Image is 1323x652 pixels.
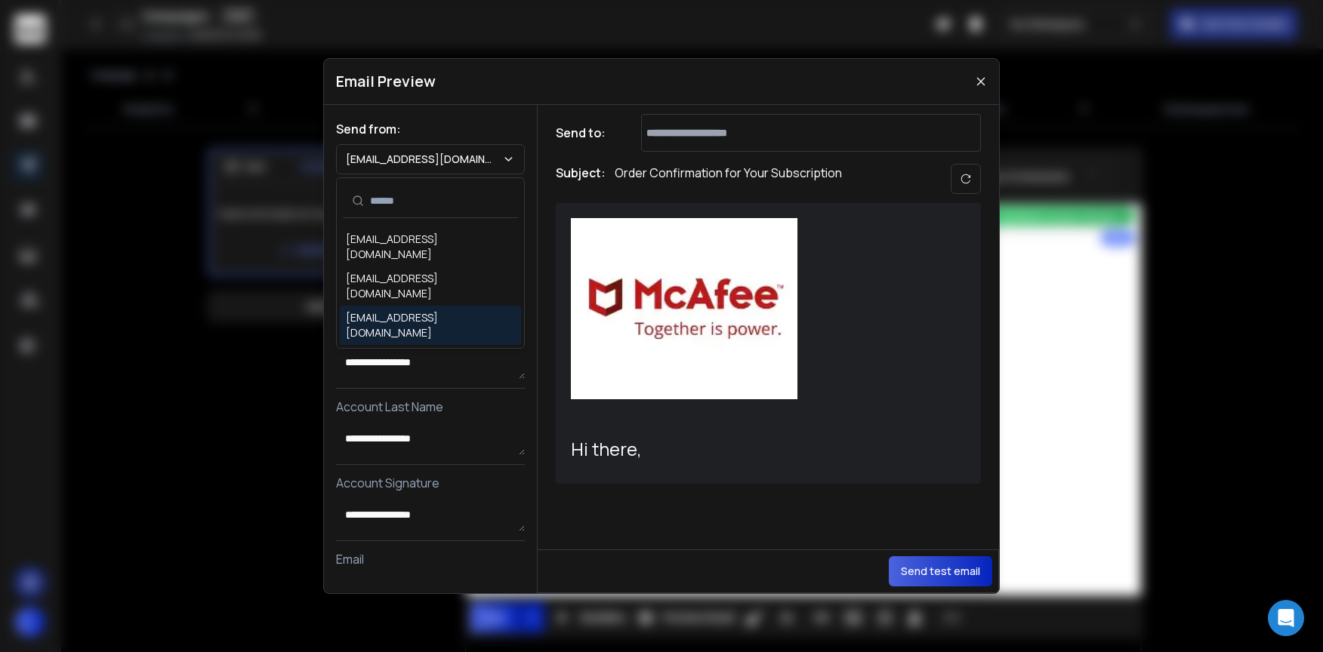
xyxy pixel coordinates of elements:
[571,436,642,461] span: Hi there,
[889,556,992,586] button: Send test email
[336,550,525,568] p: Email
[336,120,525,138] h1: Send from:
[346,152,502,167] p: [EMAIL_ADDRESS][DOMAIN_NAME]
[346,271,515,301] div: [EMAIL_ADDRESS][DOMAIN_NAME]
[556,124,616,142] h1: Send to:
[615,164,842,194] p: Order Confirmation for Your Subscription
[336,71,436,92] h1: Email Preview
[346,232,515,262] div: [EMAIL_ADDRESS][DOMAIN_NAME]
[556,164,606,194] h1: Subject:
[336,474,525,492] p: Account Signature
[336,398,525,416] p: Account Last Name
[346,310,515,340] div: [EMAIL_ADDRESS][DOMAIN_NAME]
[1268,600,1304,636] div: Open Intercom Messenger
